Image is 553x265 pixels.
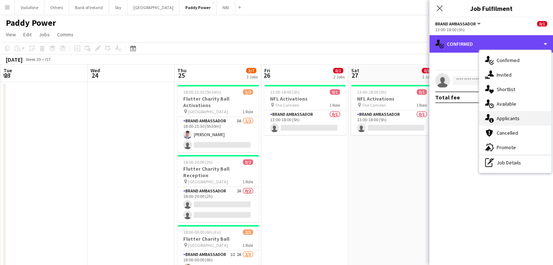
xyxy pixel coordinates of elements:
div: Applicants [479,111,551,126]
div: Promote [479,140,551,155]
span: 18:00-20:00 (2h) [183,159,213,165]
app-card-role: Brand Ambassador2A0/218:00-20:00 (2h) [177,187,259,222]
div: Available [479,97,551,111]
span: 1 Role [329,102,340,108]
h3: Job Fulfilment [429,4,553,13]
div: Confirmed [479,53,551,68]
span: 24 [89,71,100,79]
span: Wed [91,67,100,74]
span: Week 39 [24,57,42,62]
a: Edit [20,30,35,39]
span: 18:00-00:00 (6h) (Fri) [183,229,221,235]
h3: NFL Activations [351,95,433,102]
div: Invited [479,68,551,82]
button: Paddy Power [180,0,217,15]
button: [GEOGRAPHIC_DATA] [128,0,180,15]
span: [GEOGRAPHIC_DATA] [188,109,228,114]
button: Others [44,0,69,15]
span: Edit [23,31,32,38]
app-card-role: Brand Ambassador0/113:00-18:00 (5h) [351,110,433,135]
span: 13:00-18:00 (5h) [357,89,386,95]
span: 0/1 [330,89,340,95]
span: 13:00-18:00 (5h) [270,89,300,95]
h3: Flutter Charity Ball [177,236,259,242]
h3: Flutter Charity Ball Reception [177,166,259,179]
app-card-role: Brand Ambassador0/113:00-18:00 (5h) [264,110,346,135]
span: Jobs [39,31,50,38]
span: 1 Role [243,179,253,184]
div: Shortlist [479,82,551,97]
a: Jobs [36,30,53,39]
div: 3 Jobs [247,74,258,79]
div: Confirmed [429,35,553,53]
span: 27 [350,71,359,79]
span: 1 Role [416,102,427,108]
div: IST [45,57,51,62]
span: [GEOGRAPHIC_DATA] [188,179,228,184]
app-job-card: 18:00-20:00 (2h)0/2Flutter Charity Ball Reception [GEOGRAPHIC_DATA]1 RoleBrand Ambassador2A0/218:... [177,155,259,222]
span: 0/1 [537,21,547,26]
h3: NFL Activations [264,95,346,102]
span: 2/3 [243,229,253,235]
a: Comms [54,30,76,39]
button: Sky [109,0,128,15]
div: Cancelled [479,126,551,140]
span: Thu [177,67,187,74]
div: Job Details [479,155,551,170]
app-job-card: 18:00-23:30 (5h30m)1/2Flutter Charity Ball Activations [GEOGRAPHIC_DATA]1 RoleBrand Ambassador3A1... [177,85,259,152]
app-job-card: 13:00-18:00 (5h)0/1NFL Activations The Camden1 RoleBrand Ambassador0/113:00-18:00 (5h) [264,85,346,135]
span: Comms [57,31,73,38]
app-job-card: 13:00-18:00 (5h)0/1NFL Activations The Camden1 RoleBrand Ambassador0/113:00-18:00 (5h) [351,85,433,135]
span: 1 Role [243,109,253,114]
div: 1 Job [422,74,432,79]
span: [GEOGRAPHIC_DATA] [188,242,228,248]
span: View [6,31,16,38]
span: 0/1 [417,89,427,95]
h3: Flutter Charity Ball Activations [177,95,259,109]
span: Brand Ambassador [435,21,476,26]
span: 26 [263,71,270,79]
div: 13:00-18:00 (5h) [435,27,547,32]
app-card-role: Brand Ambassador3A1/218:00-23:30 (5h30m)[PERSON_NAME] [177,117,259,152]
span: 0/1 [422,68,432,73]
div: 2 Jobs [333,74,345,79]
div: [DATE] [6,56,23,63]
span: 18:00-23:30 (5h30m) [183,89,221,95]
span: 1/2 [243,89,253,95]
span: The Camden [275,102,299,108]
span: Tue [4,67,12,74]
span: The Camden [362,102,386,108]
span: 23 [3,71,12,79]
span: Sat [351,67,359,74]
span: 0/2 [243,159,253,165]
button: Vodafone [15,0,44,15]
a: View [3,30,19,39]
div: Total fee [435,94,460,101]
button: NBI [217,0,235,15]
span: 25 [176,71,187,79]
span: 1 Role [243,242,253,248]
h1: Paddy Power [6,17,56,28]
span: 0/1 [333,68,343,73]
span: 3/7 [246,68,256,73]
span: Fri [264,67,270,74]
button: Bank of Ireland [69,0,109,15]
button: Brand Ambassador [435,21,482,26]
